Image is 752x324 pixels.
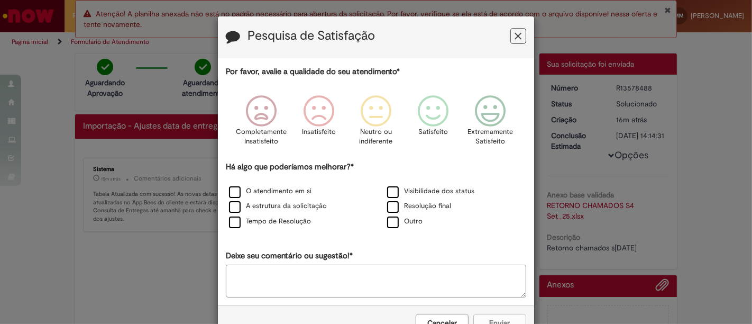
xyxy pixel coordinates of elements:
label: Deixe seu comentário ou sugestão!* [226,250,353,262]
label: Pesquisa de Satisfação [247,29,375,43]
div: Extremamente Satisfeito [463,87,517,160]
div: Insatisfeito [292,87,346,160]
label: O atendimento em si [229,186,311,196]
div: Completamente Insatisfeito [234,87,288,160]
p: Insatisfeito [302,127,336,137]
label: Resolução final [387,201,451,211]
div: Neutro ou indiferente [349,87,403,160]
div: Há algo que poderíamos melhorar?* [226,161,526,230]
p: Extremamente Satisfeito [467,127,513,147]
label: Outro [387,217,423,227]
label: Por favor, avalie a qualidade do seu atendimento* [226,66,400,77]
p: Completamente Insatisfeito [236,127,287,147]
label: Visibilidade dos status [387,186,474,196]
div: Satisfeito [406,87,460,160]
p: Satisfeito [418,127,448,137]
label: A estrutura da solicitação [229,201,327,211]
p: Neutro ou indiferente [357,127,395,147]
label: Tempo de Resolução [229,217,311,227]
